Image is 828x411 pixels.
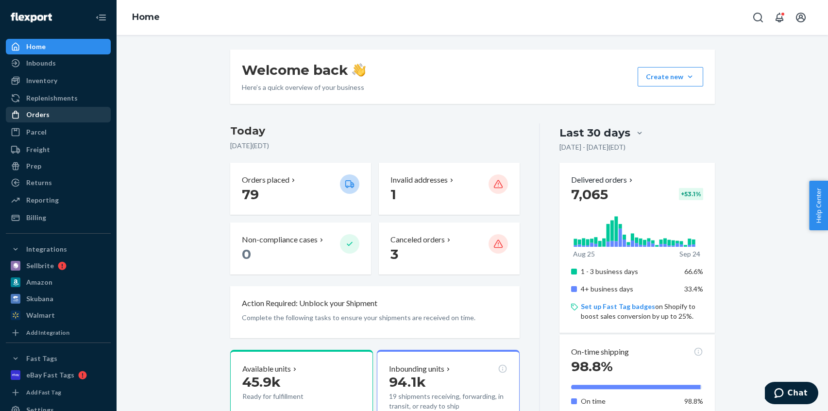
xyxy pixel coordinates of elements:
a: Billing [6,210,111,225]
a: Reporting [6,192,111,208]
span: 0 [242,246,251,262]
p: 19 shipments receiving, forwarding, in transit, or ready to ship [389,392,507,411]
div: Inventory [26,76,57,86]
span: 1 [390,186,396,203]
p: Available units [242,363,291,375]
a: Home [6,39,111,54]
button: Orders placed 79 [230,163,371,215]
div: Add Integration [26,328,69,337]
a: Sellbrite [6,258,111,274]
a: Inbounds [6,55,111,71]
p: Complete the following tasks to ensure your shipments are received on time. [242,313,508,323]
div: Walmart [26,310,55,320]
p: Aug 25 [573,249,595,259]
a: Amazon [6,274,111,290]
div: Returns [26,178,52,188]
div: Billing [26,213,46,223]
span: 33.4% [684,285,703,293]
span: 66.6% [684,267,703,275]
p: Orders placed [242,174,289,186]
p: Sep 24 [679,249,700,259]
h3: Today [230,123,520,139]
p: [DATE] ( EDT ) [230,141,520,151]
div: Skubana [26,294,53,304]
div: Fast Tags [26,354,57,363]
div: Orders [26,110,50,120]
ol: breadcrumbs [124,3,168,32]
span: 45.9k [242,374,281,390]
img: hand-wave emoji [352,63,366,77]
div: Reporting [26,195,59,205]
p: Ready for fulfillment [242,392,332,401]
span: 94.1k [389,374,426,390]
button: Help Center [809,181,828,230]
button: Integrations [6,241,111,257]
a: Returns [6,175,111,190]
a: Orders [6,107,111,122]
iframe: Opens a widget where you can chat to one of our agents [765,382,818,406]
div: Add Fast Tag [26,388,61,396]
a: Freight [6,142,111,157]
a: eBay Fast Tags [6,367,111,383]
p: on Shopify to boost sales conversion by up to 25%. [581,302,703,321]
button: Create new [638,67,703,86]
a: Home [132,12,160,22]
a: Add Fast Tag [6,387,111,398]
div: Amazon [26,277,52,287]
button: Canceled orders 3 [379,223,520,274]
div: Sellbrite [26,261,54,271]
p: [DATE] - [DATE] ( EDT ) [559,142,625,152]
p: 1 - 3 business days [581,267,676,276]
button: Open Search Box [748,8,768,27]
p: Invalid addresses [390,174,448,186]
div: Inbounds [26,58,56,68]
button: Open account menu [791,8,811,27]
a: Replenishments [6,90,111,106]
div: Last 30 days [559,125,630,140]
div: Freight [26,145,50,154]
div: + 53.1 % [679,188,703,200]
div: Home [26,42,46,51]
p: Here’s a quick overview of your business [242,83,366,92]
button: Non-compliance cases 0 [230,223,371,274]
button: Delivered orders [571,174,635,186]
span: 7,065 [571,186,608,203]
a: Walmart [6,308,111,323]
p: On-time shipping [571,346,629,358]
p: Canceled orders [390,234,445,245]
button: Open notifications [770,8,789,27]
span: 98.8% [571,358,613,375]
a: Skubana [6,291,111,307]
div: Prep [26,161,41,171]
p: Non-compliance cases [242,234,318,245]
div: eBay Fast Tags [26,370,74,380]
span: 79 [242,186,259,203]
a: Parcel [6,124,111,140]
a: Add Integration [6,327,111,339]
button: Close Navigation [91,8,111,27]
a: Prep [6,158,111,174]
p: Action Required: Unblock your Shipment [242,298,377,309]
span: 3 [390,246,398,262]
p: 4+ business days [581,284,676,294]
div: Parcel [26,127,47,137]
div: Integrations [26,244,67,254]
a: Inventory [6,73,111,88]
h1: Welcome back [242,61,366,79]
span: 98.8% [684,397,703,405]
img: Flexport logo [11,13,52,22]
button: Invalid addresses 1 [379,163,520,215]
p: On time [581,396,676,406]
button: Fast Tags [6,351,111,366]
p: Inbounding units [389,363,444,375]
a: Set up Fast Tag badges [581,302,655,310]
div: Replenishments [26,93,78,103]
